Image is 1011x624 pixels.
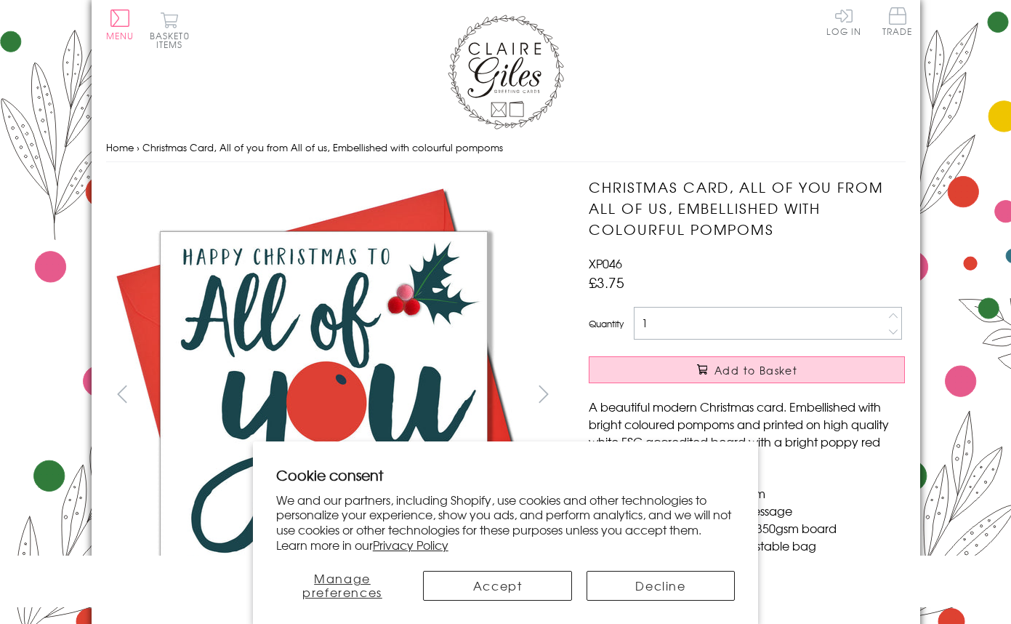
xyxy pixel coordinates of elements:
[106,29,134,42] span: Menu
[373,536,448,553] a: Privacy Policy
[882,7,913,36] span: Trade
[589,177,905,239] h1: Christmas Card, All of you from All of us, Embellished with colourful pompoms
[156,29,190,51] span: 0 items
[106,9,134,40] button: Menu
[882,7,913,39] a: Trade
[276,571,409,601] button: Manage preferences
[589,272,624,292] span: £3.75
[589,255,622,272] span: XP046
[106,377,139,410] button: prev
[423,571,571,601] button: Accept
[150,12,190,49] button: Basket0 items
[105,177,541,613] img: Christmas Card, All of you from All of us, Embellished with colourful pompoms
[560,177,996,613] img: Christmas Card, All of you from All of us, Embellished with colourful pompoms
[137,140,140,154] span: ›
[527,377,560,410] button: next
[714,363,797,377] span: Add to Basket
[276,465,736,485] h2: Cookie consent
[302,569,382,601] span: Manage preferences
[276,492,736,553] p: We and our partners, including Shopify, use cookies and other technologies to personalize your ex...
[589,317,624,330] label: Quantity
[589,356,905,383] button: Add to Basket
[826,7,861,36] a: Log In
[587,571,735,601] button: Decline
[106,140,134,154] a: Home
[589,398,905,468] p: A beautiful modern Christmas card. Embellished with bright coloured pompoms and printed on high q...
[448,15,564,129] img: Claire Giles Greetings Cards
[142,140,503,154] span: Christmas Card, All of you from All of us, Embellished with colourful pompoms
[106,133,906,163] nav: breadcrumbs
